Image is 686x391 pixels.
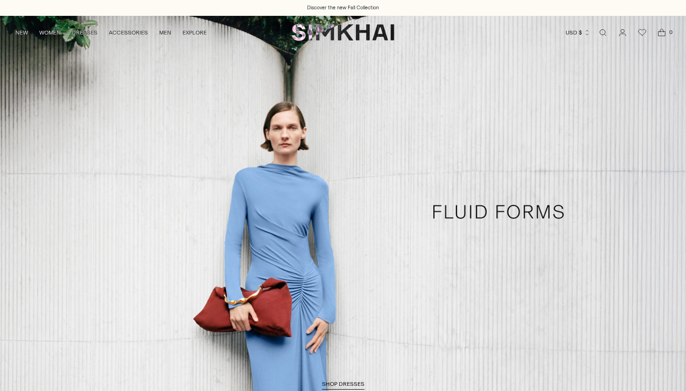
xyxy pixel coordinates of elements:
a: Go to the account page [613,23,632,42]
a: SHOP DRESSES [322,381,364,390]
a: MEN [159,22,171,43]
span: SHOP DRESSES [322,381,364,387]
span: 0 [666,28,675,36]
a: NEW [15,22,28,43]
a: ACCESSORIES [109,22,148,43]
a: Wishlist [633,23,651,42]
a: DRESSES [72,22,98,43]
button: USD $ [566,22,590,43]
a: EXPLORE [182,22,207,43]
a: SIMKHAI [292,23,394,41]
a: Open cart modal [652,23,671,42]
a: Open search modal [594,23,612,42]
a: WOMEN [39,22,61,43]
a: Discover the new Fall Collection [307,4,379,12]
